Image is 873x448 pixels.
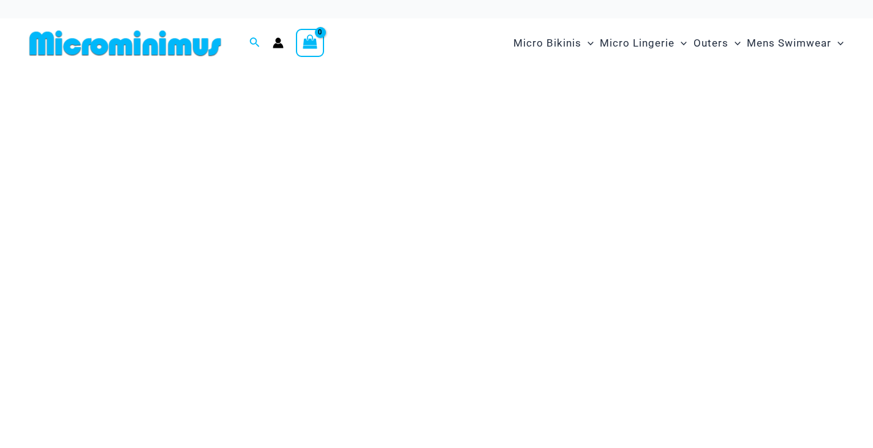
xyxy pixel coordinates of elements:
[690,25,744,62] a: OutersMenu ToggleMenu Toggle
[273,37,284,48] a: Account icon link
[296,29,324,57] a: View Shopping Cart, empty
[744,25,847,62] a: Mens SwimwearMenu ToggleMenu Toggle
[581,28,594,59] span: Menu Toggle
[747,28,831,59] span: Mens Swimwear
[510,25,597,62] a: Micro BikinisMenu ToggleMenu Toggle
[25,29,226,57] img: MM SHOP LOGO FLAT
[508,23,848,64] nav: Site Navigation
[513,28,581,59] span: Micro Bikinis
[728,28,741,59] span: Menu Toggle
[597,25,690,62] a: Micro LingerieMenu ToggleMenu Toggle
[600,28,675,59] span: Micro Lingerie
[693,28,728,59] span: Outers
[831,28,844,59] span: Menu Toggle
[675,28,687,59] span: Menu Toggle
[249,36,260,51] a: Search icon link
